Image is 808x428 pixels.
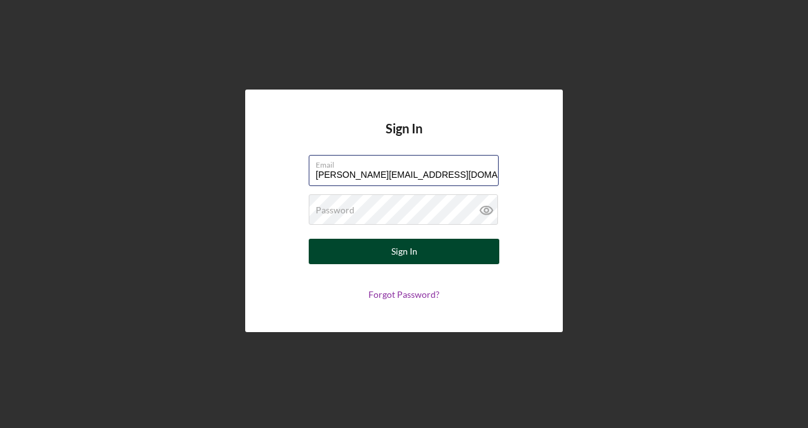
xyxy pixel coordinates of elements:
a: Forgot Password? [368,289,440,300]
button: Sign In [309,239,499,264]
div: Sign In [391,239,417,264]
label: Password [316,205,354,215]
label: Email [316,156,499,170]
h4: Sign In [386,121,422,155]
